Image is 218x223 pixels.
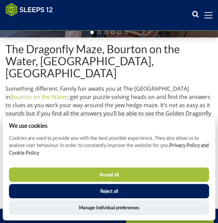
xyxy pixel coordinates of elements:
[9,184,209,198] button: Reject all
[5,43,213,79] h1: The Dragonfly Maze, Bourton on the Water, [GEOGRAPHIC_DATA], [GEOGRAPHIC_DATA]
[3,122,215,129] h2: We use cookies
[9,200,209,215] button: Manage Individual preferences
[9,167,209,182] button: Accept all
[3,134,215,161] p: Cookies are used to provide you with the best possible experience. They also allow us to analyse ...
[9,142,209,156] a: Privacy Policy and Cookie Policy
[5,85,213,150] p: Something different. Family fun awaits you at The [GEOGRAPHIC_DATA] in ; get your puzzle solving ...
[10,10,78,16] p: Chat Live with a Human!
[5,3,53,16] img: Sleeps 12
[10,93,67,101] a: Bourton on the Water
[2,21,74,26] iframe: Customer reviews powered by Trustpilot
[79,9,87,17] button: Open LiveChat chat widget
